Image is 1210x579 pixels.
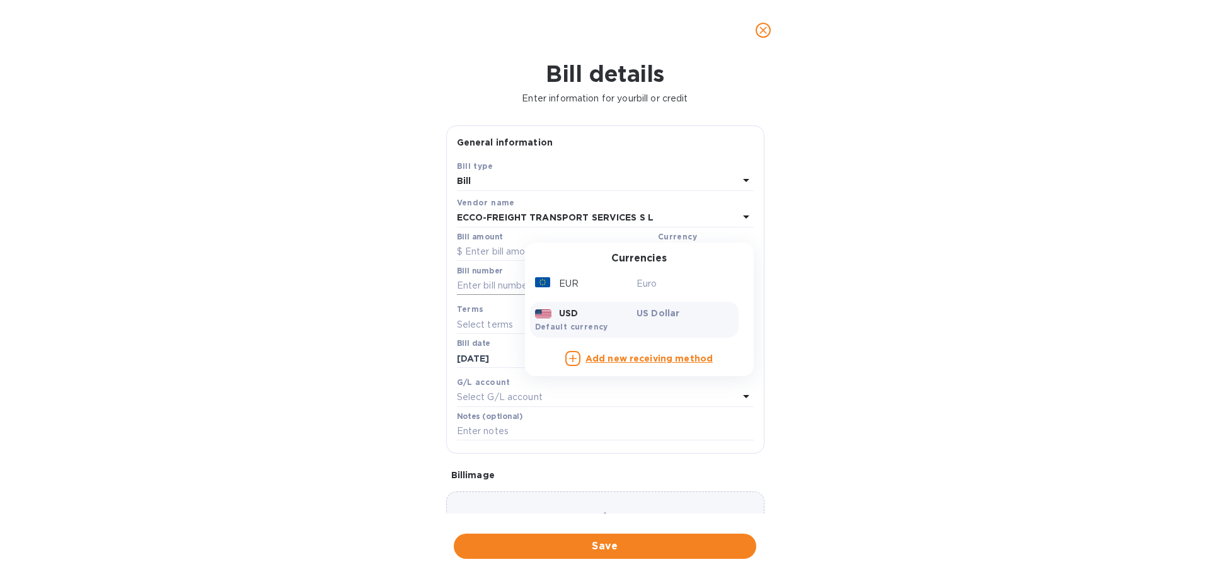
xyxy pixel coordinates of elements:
b: General information [457,137,553,147]
p: US Dollar [637,307,734,319]
img: USD [535,309,552,318]
button: Save [454,534,756,559]
p: Euro [637,277,734,290]
p: Select terms [457,318,514,331]
b: Default currency [535,322,608,331]
input: Enter bill number [457,277,754,295]
span: Save [464,539,746,554]
label: Bill date [457,340,490,348]
p: EUR [559,277,579,290]
b: Currency [658,232,697,241]
b: ECCO-FREIGHT TRANSPORT SERVICES S L [457,212,654,222]
label: Notes (optional) [457,413,523,420]
button: close [748,15,778,45]
b: Add new receiving method [585,353,713,364]
h3: Currencies [611,253,667,265]
input: Enter notes [457,422,754,441]
label: Bill number [457,267,502,275]
p: Enter information for your bill or credit [10,92,1200,105]
p: Select G/L account [457,391,543,404]
input: Select date [457,349,576,368]
label: Bill amount [457,233,502,241]
p: Bill image [451,469,759,481]
b: Vendor name [457,198,515,207]
b: G/L account [457,377,510,387]
b: Bill [457,176,471,186]
h1: Bill details [10,60,1200,87]
input: $ Enter bill amount [457,243,653,261]
b: Terms [457,304,484,314]
p: USD [559,307,578,319]
b: Bill type [457,161,493,171]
